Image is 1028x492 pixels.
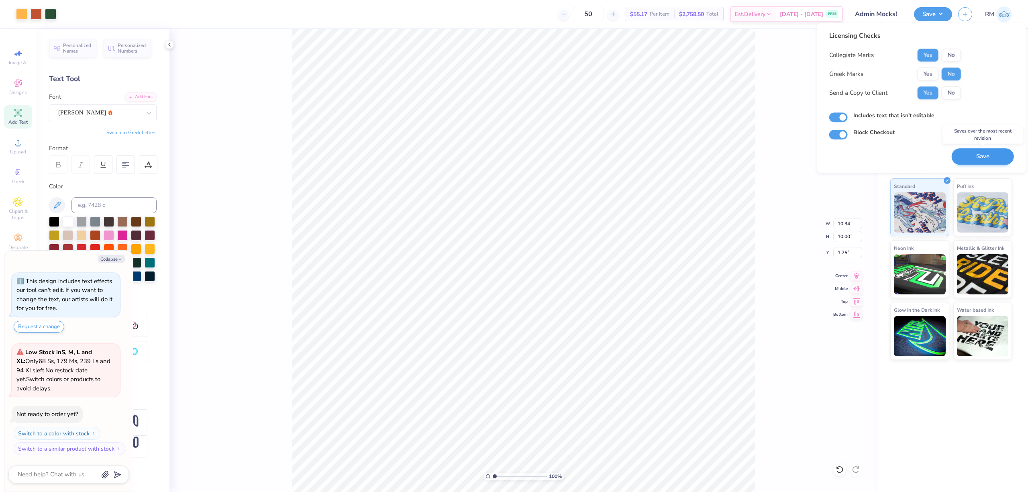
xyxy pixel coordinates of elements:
[573,7,604,21] input: – –
[630,10,647,18] span: $55.17
[942,67,961,80] button: No
[853,111,934,120] label: Includes text that isn't editable
[833,299,848,304] span: Top
[957,182,974,190] span: Puff Ink
[985,6,1012,22] a: RM
[49,92,61,102] label: Font
[942,49,961,61] button: No
[828,11,836,17] span: FREE
[942,86,961,99] button: No
[849,6,908,22] input: Untitled Design
[829,69,863,79] div: Greek Marks
[957,306,994,314] span: Water based Ink
[125,92,157,102] div: Add Font
[106,129,157,136] button: Switch to Greek Letters
[918,86,938,99] button: Yes
[952,148,1014,165] button: Save
[98,255,125,263] button: Collapse
[9,59,28,66] span: Image AI
[894,244,914,252] span: Neon Ink
[829,51,874,60] div: Collegiate Marks
[957,244,1004,252] span: Metallic & Glitter Ink
[14,442,125,455] button: Switch to a similar product with stock
[14,427,100,440] button: Switch to a color with stock
[829,31,961,41] div: Licensing Checks
[10,149,26,155] span: Upload
[116,446,121,451] img: Switch to a similar product with stock
[918,67,938,80] button: Yes
[894,316,946,356] img: Glow in the Dark Ink
[4,208,32,221] span: Clipart & logos
[9,89,27,96] span: Designs
[735,10,765,18] span: Est. Delivery
[985,10,994,19] span: RM
[942,125,1023,144] div: Saves over the most recent revision
[996,6,1012,22] img: Ronald Manipon
[14,321,64,333] button: Request a change
[8,244,28,251] span: Decorate
[957,192,1009,233] img: Puff Ink
[16,348,110,392] span: Only 68 Ss, 179 Ms, 239 Ls and 94 XLs left. Switch colors or products to avoid delays.
[16,366,88,384] span: No restock date yet.
[49,73,157,84] div: Text Tool
[780,10,823,18] span: [DATE] - [DATE]
[91,431,96,436] img: Switch to a color with stock
[49,182,157,191] div: Color
[894,192,946,233] img: Standard
[650,10,669,18] span: Per Item
[679,10,704,18] span: $2,758.50
[118,43,146,54] span: Personalized Numbers
[918,49,938,61] button: Yes
[894,182,915,190] span: Standard
[12,178,24,185] span: Greek
[63,43,92,54] span: Personalized Names
[833,312,848,317] span: Bottom
[914,7,952,21] button: Save
[49,144,157,153] div: Format
[829,88,887,98] div: Send a Copy to Client
[894,306,940,314] span: Glow in the Dark Ink
[853,129,895,137] label: Block Checkout
[71,197,157,213] input: e.g. 7428 c
[833,273,848,279] span: Center
[957,316,1009,356] img: Water based Ink
[833,286,848,292] span: Middle
[16,348,92,365] strong: Low Stock in S, M, L and XL :
[16,410,78,418] div: Not ready to order yet?
[706,10,718,18] span: Total
[549,473,562,480] span: 100 %
[8,119,28,125] span: Add Text
[16,277,112,312] div: This design includes text effects our tool can't edit. If you want to change the text, our artist...
[894,254,946,294] img: Neon Ink
[957,254,1009,294] img: Metallic & Glitter Ink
